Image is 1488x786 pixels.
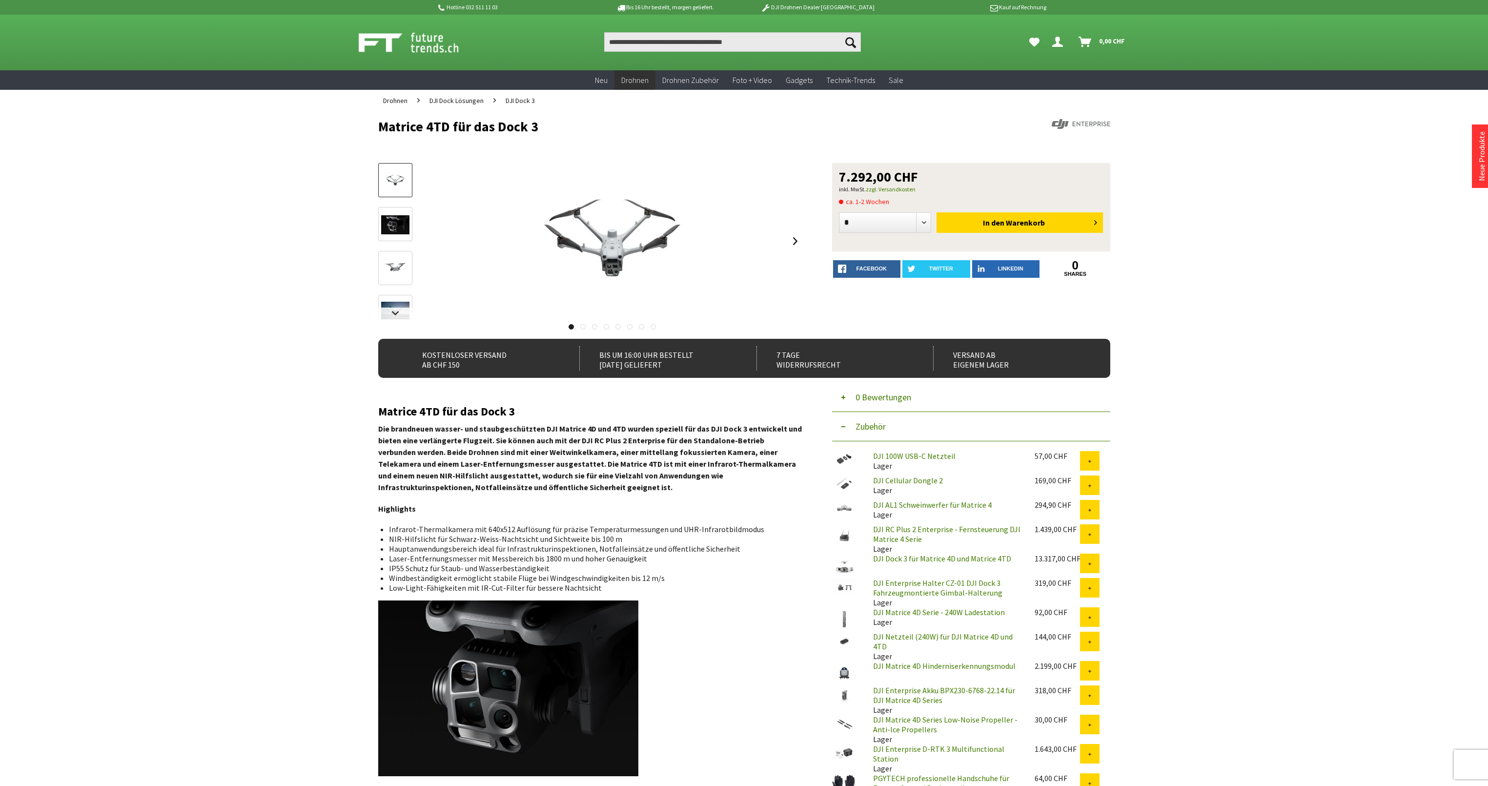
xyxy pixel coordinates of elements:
[662,75,719,85] span: Drohnen Zubehör
[378,119,964,134] h1: Matrice 4TD für das Dock 3
[1075,32,1130,52] a: Warenkorb
[1035,500,1080,510] div: 294,90 CHF
[1052,119,1110,129] img: DJI Enterprise
[832,632,856,650] img: DJI Netzteil (240W) für DJI Matrice 4D und 4TD
[389,534,795,544] li: NIR-Hilfslicht für Schwarz-Weiss-Nachtsicht und Sichtweite bis 100 m
[832,685,856,704] img: DJI Enterprise Akku BPX230-6768-22.14 für DJI Matrice 4D Series
[579,346,735,371] div: Bis um 16:00 Uhr bestellt [DATE] geliefert
[937,212,1103,233] button: In den Warenkorb
[873,744,1004,764] a: DJI Enterprise D-RTK 3 Multifunctional Station
[873,554,1011,563] a: DJI Dock 3 für Matrice 4D und Matrice 4TD
[889,75,903,85] span: Sale
[1006,218,1045,228] span: Warenkorb
[726,70,779,90] a: Foto + Video
[1035,451,1080,461] div: 57,00 CHF
[381,170,409,191] img: Vorschau: Matrice 4TD für das Dock 3
[873,500,992,510] a: DJI AL1 Schweinwerfer für Matrice 4
[865,578,1027,607] div: Lager
[378,90,412,111] a: Drohnen
[595,75,608,85] span: Neu
[1035,685,1080,695] div: 318,00 CHF
[873,715,1018,734] a: DJI Matrice 4D Series Low-Noise Propeller - Anti-lce Propellers
[929,266,953,271] span: twitter
[832,715,856,733] img: DJI Matrice 4D Series Low-Noise Propeller - Anti-lce Propellers
[1024,32,1044,52] a: Meine Favoriten
[819,70,882,90] a: Technik-Trends
[378,405,803,418] h2: Matrice 4TD für das Dock 3
[866,186,916,193] a: zzgl. Versandkosten
[839,184,1103,195] p: inkl. MwSt.
[389,524,795,534] li: Infrarot-Thermalkamera mit 640x512 Auflösung für präzise Temperaturmessungen und UHR-Infrarotbild...
[865,451,1027,471] div: Lager
[1035,607,1080,617] div: 92,00 CHF
[998,266,1023,271] span: LinkedIn
[839,170,918,184] span: 7.292,00 CHF
[933,346,1089,371] div: Versand ab eigenem Lager
[873,632,1013,651] a: DJI Netzteil (240W) für DJI Matrice 4D und 4TD
[389,563,795,573] li: IP55 Schutz für Staub- und Wasserbeständigkeit
[865,524,1027,554] div: Lager
[378,600,638,776] img: Matrice-4TD_1
[1035,524,1080,534] div: 1.439,00 CHF
[865,632,1027,661] div: Lager
[359,30,480,55] img: Shop Futuretrends - zur Startseite wechseln
[832,744,856,763] img: DJI Enterprise D-RTK 3 Multifunctional Station
[832,383,1110,412] button: 0 Bewertungen
[865,715,1027,744] div: Lager
[1041,271,1109,277] a: shares
[756,346,912,371] div: 7 Tage Widerrufsrecht
[832,661,856,685] img: DJI Matrice 4D Hinderniserkennungsmodul
[856,266,887,271] span: facebook
[389,544,795,554] li: Hauptanwendungsbereich ideal für Infrastrukturinspektionen, Notfalleinsätze und öffentliche Siche...
[733,75,772,85] span: Foto + Video
[389,583,795,593] li: Low-Light-Fähigkeiten mit IR-Cut-Filter für bessere Nachtsicht
[1035,744,1080,754] div: 1.643,00 CHF
[779,70,819,90] a: Gadgets
[741,1,894,13] p: DJI Drohnen Dealer [GEOGRAPHIC_DATA]
[403,346,558,371] div: Kostenloser Versand ab CHF 150
[873,578,1002,598] a: DJI Enterprise Halter CZ-01 DJI Dock 3 Fahrzeugmontierte Gimbal-Halterung
[508,163,716,319] img: Matrice 4TD für das Dock 3
[437,1,589,13] p: Hotline 032 511 11 03
[429,96,484,105] span: DJI Dock Lösungen
[1035,554,1080,563] div: 13.317,00 CHF
[1035,715,1080,724] div: 30,00 CHF
[621,75,649,85] span: Drohnen
[865,685,1027,715] div: Lager
[383,96,408,105] span: Drohnen
[873,524,1020,544] a: DJI RC Plus 2 Enterprise - Fernsteuerung DJI Matrice 4 Serie
[865,607,1027,627] div: Lager
[840,32,861,52] button: Suchen
[972,260,1040,278] a: LinkedIn
[832,578,856,597] img: DJI Enterprise Halter CZ-01 DJI Dock 3 Fahrzeugmontierte Gimbal-Halterung
[1035,661,1080,671] div: 2.199,00 CHF
[506,96,535,105] span: DJI Dock 3
[389,554,795,563] li: Laser-Entfernungsmesser mit Messbereich bis 1800 m und hoher Genauigkeit
[1099,33,1125,49] span: 0,00 CHF
[378,504,416,514] strong: Highlights
[832,451,856,467] img: DJI 100W USB-C Netzteil
[389,573,795,583] li: Windbeständigkeit ermöglicht stabile Flüge bei Windgeschwindigkeiten bis 12 m/s
[833,260,901,278] a: facebook
[983,218,1004,228] span: In den
[873,661,1016,671] a: DJI Matrice 4D Hinderniserkennungsmodul
[832,524,856,549] img: DJI RC Plus 2 Enterprise - Fernsteuerung DJI Matrice 4 Serie
[832,500,856,516] img: DJI AL1 Schweinwerfer für Matrice 4
[832,412,1110,441] button: Zubehör
[832,554,856,578] img: DJI Dock 3 für Matrice 4D und Matrice 4TD
[873,476,943,485] a: DJI Cellular Dongle 2
[865,500,1027,519] div: Lager
[501,90,540,111] a: DJI Dock 3
[786,75,813,85] span: Gadgets
[839,196,889,207] span: ca. 1-2 Wochen
[655,70,726,90] a: Drohnen Zubehör
[1035,476,1080,485] div: 169,00 CHF
[902,260,970,278] a: twitter
[604,32,861,52] input: Produkt, Marke, Kategorie, EAN, Artikelnummer…
[1035,578,1080,588] div: 319,00 CHF
[832,607,856,632] img: DJI Matrice 4D Serie - 240W Ladestation
[826,75,875,85] span: Technik-Trends
[865,476,1027,495] div: Lager
[873,685,1015,705] a: DJI Enterprise Akku BPX230-6768-22.14 für DJI Matrice 4D Series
